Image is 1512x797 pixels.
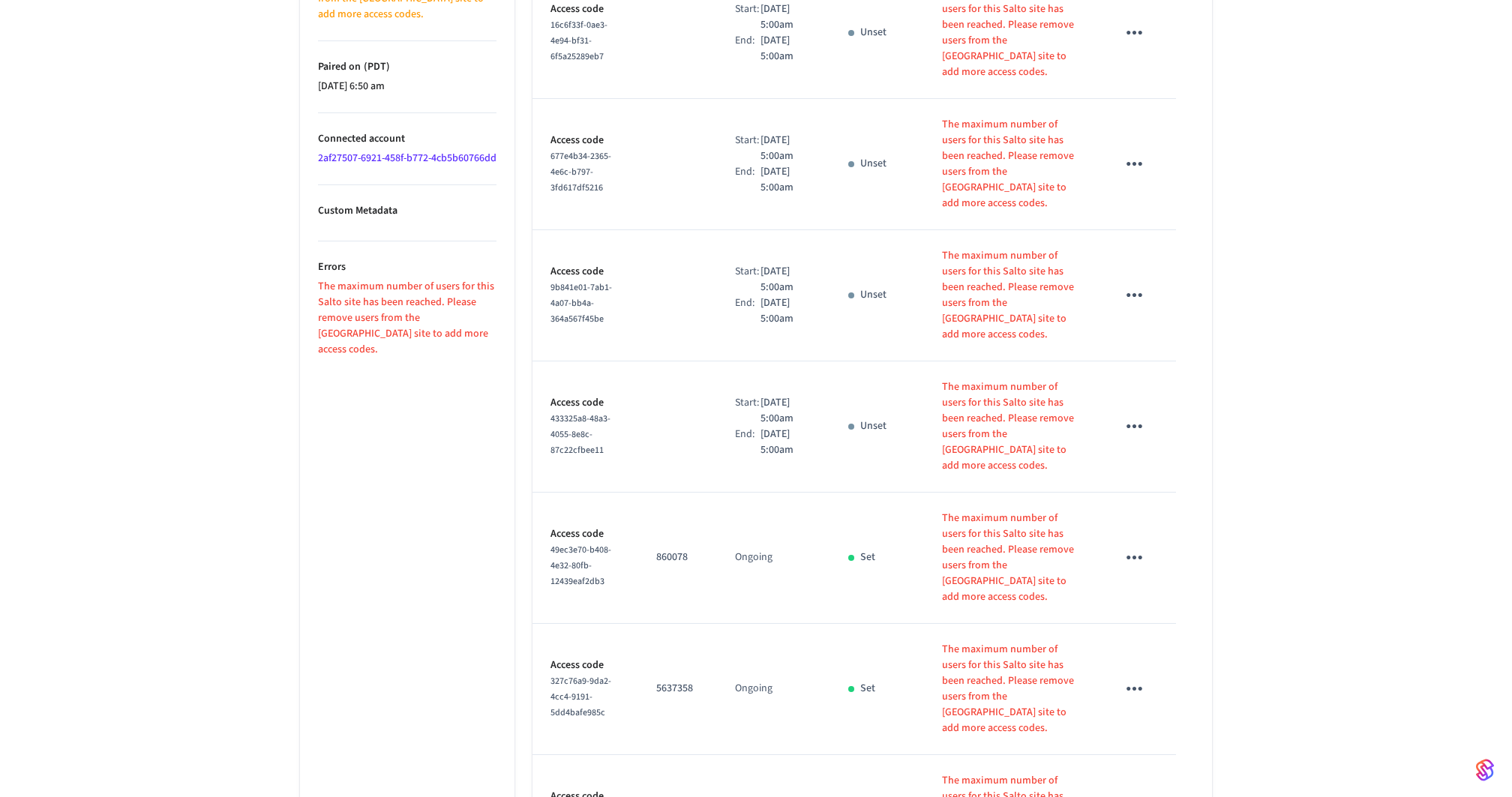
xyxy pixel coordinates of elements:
p: Access code [550,264,620,280]
p: Custom Metadata [318,203,496,219]
div: End: [735,164,760,196]
p: Unset [860,418,886,434]
img: SeamLogoGradient.69752ec5.svg [1476,758,1494,782]
p: Unset [860,156,886,172]
p: [DATE] 5:00am [760,395,812,427]
span: 49ec3e70-b408-4e32-80fb-12439eaf2db3 [550,544,611,588]
span: 9b841e01-7ab1-4a07-bb4a-364a567f45be [550,281,612,325]
p: [DATE] 5:00am [760,133,812,164]
td: Ongoing [717,493,830,624]
div: End: [735,295,760,327]
p: Set [860,681,875,697]
a: 2af27507-6921-458f-b772-4cb5b60766dd [318,151,496,166]
p: Paired on [318,59,496,75]
p: 5637358 [656,681,699,697]
p: Connected account [318,131,496,147]
p: Access code [550,133,620,148]
p: [DATE] 5:00am [760,33,812,64]
p: Set [860,550,875,565]
p: The maximum number of users for this Salto site has been reached. Please remove users from the [G... [942,379,1081,474]
p: [DATE] 5:00am [760,264,812,295]
p: Errors [318,259,496,275]
p: [DATE] 5:00am [760,427,812,458]
td: Ongoing [717,624,830,755]
p: Unset [860,287,886,303]
p: The maximum number of users for this Salto site has been reached. Please remove users from the [G... [942,511,1081,605]
p: [DATE] 5:00am [760,295,812,327]
span: 327c76a9-9da2-4cc4-9191-5dd4bafe985c [550,675,611,719]
p: The maximum number of users for this Salto site has been reached. Please remove users from the [G... [318,279,496,358]
span: 433325a8-48a3-4055-8e8c-87c22cfbee11 [550,412,610,457]
p: Unset [860,25,886,40]
p: The maximum number of users for this Salto site has been reached. Please remove users from the [G... [942,642,1081,736]
p: Access code [550,526,620,542]
div: Start: [735,264,760,295]
p: The maximum number of users for this Salto site has been reached. Please remove users from the [G... [942,117,1081,211]
div: End: [735,427,760,458]
p: The maximum number of users for this Salto site has been reached. Please remove users from the [G... [942,248,1081,343]
p: Access code [550,395,620,411]
div: Start: [735,1,760,33]
div: Start: [735,133,760,164]
p: Access code [550,1,620,17]
div: End: [735,33,760,64]
p: 860078 [656,550,699,565]
p: [DATE] 5:00am [760,1,812,33]
p: Access code [550,658,620,673]
span: 16c6f33f-0ae3-4e94-bf31-6f5a25289eb7 [550,19,607,63]
span: ( PDT ) [361,59,390,74]
p: [DATE] 5:00am [760,164,812,196]
p: [DATE] 6:50 am [318,79,496,94]
div: Start: [735,395,760,427]
span: 677e4b34-2365-4e6c-b797-3fd617df5216 [550,150,611,194]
